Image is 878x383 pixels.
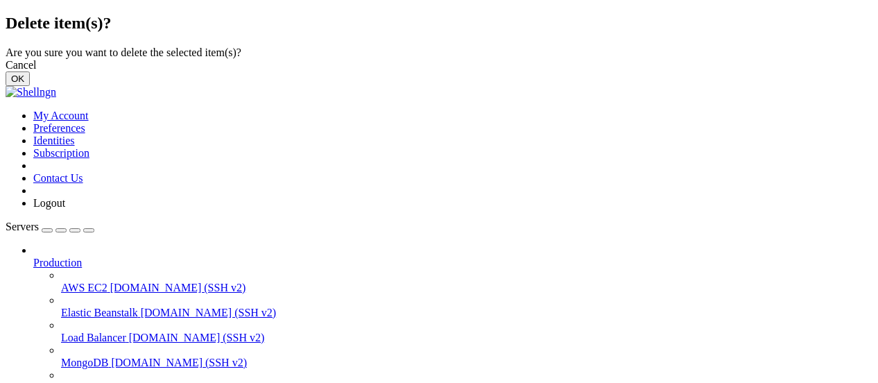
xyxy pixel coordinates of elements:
[6,71,30,86] button: OK
[141,307,277,318] span: [DOMAIN_NAME] (SSH v2)
[129,332,265,343] span: [DOMAIN_NAME] (SSH v2)
[61,332,126,343] span: Load Balancer
[6,59,872,71] div: Cancel
[33,122,85,134] a: Preferences
[61,269,872,294] li: AWS EC2 [DOMAIN_NAME] (SSH v2)
[110,282,246,293] span: [DOMAIN_NAME] (SSH v2)
[6,14,872,33] h2: Delete item(s)?
[6,221,39,232] span: Servers
[61,307,872,319] a: Elastic Beanstalk [DOMAIN_NAME] (SSH v2)
[6,46,872,59] div: Are you sure you want to delete the selected item(s)?
[61,332,872,344] a: Load Balancer [DOMAIN_NAME] (SSH v2)
[61,319,872,344] li: Load Balancer [DOMAIN_NAME] (SSH v2)
[33,172,83,184] a: Contact Us
[61,307,138,318] span: Elastic Beanstalk
[61,344,872,369] li: MongoDB [DOMAIN_NAME] (SSH v2)
[6,221,94,232] a: Servers
[61,357,108,368] span: MongoDB
[61,282,107,293] span: AWS EC2
[61,357,872,369] a: MongoDB [DOMAIN_NAME] (SSH v2)
[33,257,872,269] a: Production
[6,86,56,99] img: Shellngn
[33,147,89,159] a: Subscription
[111,357,247,368] span: [DOMAIN_NAME] (SSH v2)
[33,257,82,269] span: Production
[33,135,75,146] a: Identities
[61,294,872,319] li: Elastic Beanstalk [DOMAIN_NAME] (SSH v2)
[33,110,89,121] a: My Account
[61,282,872,294] a: AWS EC2 [DOMAIN_NAME] (SSH v2)
[33,197,65,209] a: Logout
